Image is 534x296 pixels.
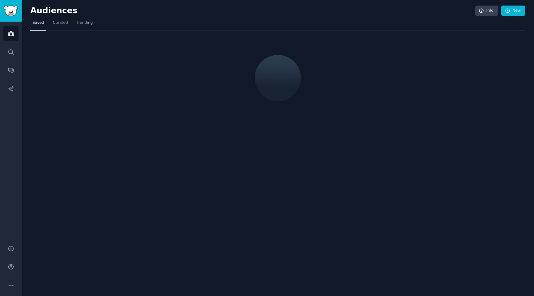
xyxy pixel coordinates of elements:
[32,20,44,26] span: Saved
[30,6,475,16] h2: Audiences
[501,6,525,16] a: New
[4,6,18,16] img: GummySearch logo
[77,20,93,26] span: Trending
[74,18,95,31] a: Trending
[475,6,498,16] a: Info
[53,20,68,26] span: Curated
[51,18,70,31] a: Curated
[30,18,46,31] a: Saved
